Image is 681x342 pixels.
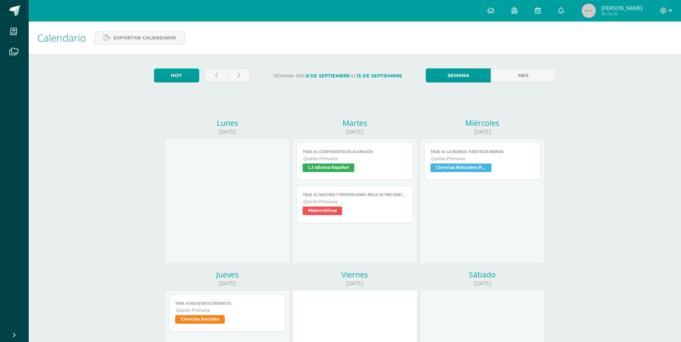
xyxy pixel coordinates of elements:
a: Mes [491,68,556,82]
div: [DATE] [292,128,418,136]
span: Quinto Primaria [303,199,407,205]
span: Trab. #3 -LA ENERGÍA -FUENTES DE ENERGÍA [430,149,535,154]
span: Mi Perfil [601,11,643,17]
label: Semana del al [256,68,420,83]
a: Hoy [154,68,199,82]
div: [DATE] [420,128,545,136]
a: Trab. #3 -LA ENERGÍA -FUENTES DE ENERGÍAQuinto PrimariaCiencias Naturales Productividad y Desarrollo [424,143,541,180]
a: Exportar calendario [94,31,185,45]
strong: 8 de Septiembre [306,73,350,79]
img: 45x45 [582,4,596,18]
span: Quinto Primaria [303,156,407,162]
span: Quinto Primaria [176,307,280,313]
div: [DATE] [292,280,418,287]
div: [DATE] [165,128,290,136]
div: Miércoles [420,118,545,128]
a: Trab. #3 BLOQUES ECONÓMICOSQuinto PrimariaCiencias Sociales [169,294,286,332]
span: Trab. #3 -COMPONENTES DE LA ORACIÓN [303,149,407,154]
div: Sábado [420,270,545,280]
span: Trab. #3 BLOQUES ECONÓMICOS [175,301,280,306]
a: Semana [426,68,491,82]
span: [PERSON_NAME] [601,4,643,11]
a: Trab. #3 -COMPONENTES DE LA ORACIÓNQuinto PrimariaL.1 Idioma Español [297,143,413,180]
span: Exportar calendario [113,31,176,44]
div: [DATE] [420,280,545,287]
div: Viernes [292,270,418,280]
div: Martes [292,118,418,128]
a: Trab. #3 -RAZONES Y PROPORCIONES -REGLA DE TRES DIRECTA E INVERSAQuinto PrimariaMatemáticas [297,186,413,223]
div: [DATE] [165,280,290,287]
span: Calendario [37,31,86,44]
span: L.1 Idioma Español [303,163,354,172]
span: Ciencias Naturales Productividad y Desarrollo [430,163,491,172]
strong: 13 de Septiembre [356,73,402,79]
span: Quinto Primaria [431,156,535,162]
span: Matemáticas [303,206,342,215]
div: Jueves [165,270,290,280]
span: Ciencias Sociales [175,315,225,324]
span: Trab. #3 -RAZONES Y PROPORCIONES -REGLA DE TRES DIRECTA E INVERSA [303,193,407,197]
div: Lunes [165,118,290,128]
